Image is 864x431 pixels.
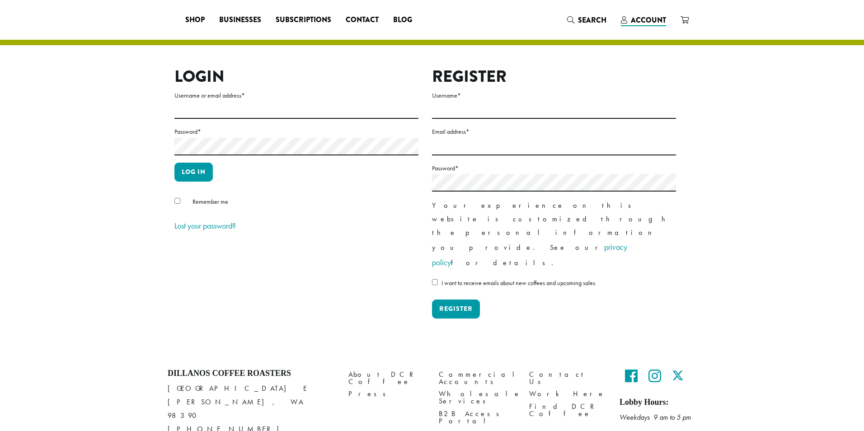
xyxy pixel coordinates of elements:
[578,15,606,25] span: Search
[432,199,676,270] p: Your experience on this website is customized through the personal information you provide. See o...
[432,126,676,137] label: Email address
[432,300,480,319] button: Register
[348,369,425,388] a: About DCR Coffee
[529,369,606,388] a: Contact Us
[620,412,691,422] em: Weekdays 9 am to 5 pm
[393,14,412,26] span: Blog
[560,13,614,28] a: Search
[174,90,418,101] label: Username or email address
[441,279,596,287] span: I want to receive emails about new coffees and upcoming sales.
[432,242,627,267] a: privacy policy
[219,14,261,26] span: Businesses
[193,197,228,206] span: Remember me
[432,90,676,101] label: Username
[168,369,335,379] h4: Dillanos Coffee Roasters
[178,13,212,27] a: Shop
[276,14,331,26] span: Subscriptions
[348,388,425,400] a: Press
[631,15,666,25] span: Account
[439,388,516,408] a: Wholesale Services
[174,126,418,137] label: Password
[185,14,205,26] span: Shop
[346,14,379,26] span: Contact
[432,279,438,285] input: I want to receive emails about new coffees and upcoming sales.
[174,220,236,231] a: Lost your password?
[174,163,213,182] button: Log in
[620,398,696,408] h5: Lobby Hours:
[439,369,516,388] a: Commercial Accounts
[432,163,676,174] label: Password
[529,388,606,400] a: Work Here
[529,400,606,420] a: Find DCR Coffee
[174,67,418,86] h2: Login
[439,408,516,427] a: B2B Access Portal
[432,67,676,86] h2: Register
